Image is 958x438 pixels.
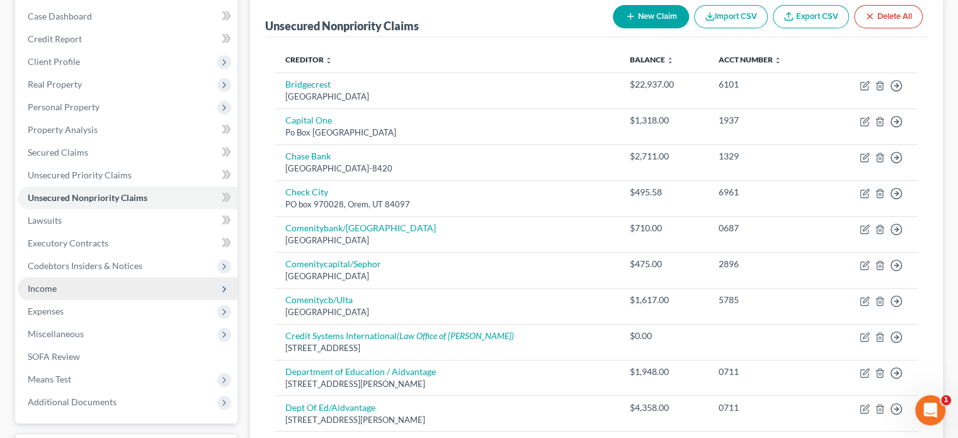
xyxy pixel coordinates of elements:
[773,5,849,28] a: Export CSV
[28,170,132,180] span: Unsecured Priority Claims
[28,306,64,316] span: Expenses
[694,5,768,28] button: Import CSV
[18,5,237,28] a: Case Dashboard
[719,294,814,306] div: 5785
[28,147,88,158] span: Secured Claims
[666,57,674,64] i: unfold_more
[285,187,328,197] a: Check City
[285,378,610,390] div: [STREET_ADDRESS][PERSON_NAME]
[18,232,237,255] a: Executory Contracts
[28,283,57,294] span: Income
[630,366,699,378] div: $1,948.00
[18,164,237,187] a: Unsecured Priority Claims
[28,374,71,384] span: Means Test
[285,294,353,305] a: Comenitycb/Ulta
[630,258,699,270] div: $475.00
[613,5,689,28] button: New Claim
[630,186,699,199] div: $495.58
[630,330,699,342] div: $0.00
[28,238,108,248] span: Executory Contracts
[325,57,333,64] i: unfold_more
[18,118,237,141] a: Property Analysis
[719,186,814,199] div: 6961
[285,55,333,64] a: Creditor unfold_more
[630,78,699,91] div: $22,937.00
[285,306,610,318] div: [GEOGRAPHIC_DATA]
[18,141,237,164] a: Secured Claims
[719,258,814,270] div: 2896
[630,294,699,306] div: $1,617.00
[630,150,699,163] div: $2,711.00
[265,18,419,33] div: Unsecured Nonpriority Claims
[941,395,951,405] span: 1
[18,209,237,232] a: Lawsuits
[28,56,80,67] span: Client Profile
[285,342,610,354] div: [STREET_ADDRESS]
[18,345,237,368] a: SOFA Review
[28,260,142,271] span: Codebtors Insiders & Notices
[28,11,92,21] span: Case Dashboard
[719,78,814,91] div: 6101
[719,366,814,378] div: 0711
[630,222,699,234] div: $710.00
[285,366,436,377] a: Department of Education / Aidvantage
[28,396,117,407] span: Additional Documents
[285,79,331,89] a: Bridgecrest
[18,187,237,209] a: Unsecured Nonpriority Claims
[28,328,84,339] span: Miscellaneous
[28,79,82,89] span: Real Property
[285,270,610,282] div: [GEOGRAPHIC_DATA]
[719,55,782,64] a: Acct Number unfold_more
[18,28,237,50] a: Credit Report
[285,115,332,125] a: Capital One
[285,163,610,175] div: [GEOGRAPHIC_DATA]-8420
[28,33,82,44] span: Credit Report
[28,351,80,362] span: SOFA Review
[719,222,814,234] div: 0687
[28,192,147,203] span: Unsecured Nonpriority Claims
[630,401,699,414] div: $4,358.00
[719,114,814,127] div: 1937
[285,330,514,341] a: Credit Systems International(Law Office of [PERSON_NAME])
[285,151,331,161] a: Chase Bank
[28,215,62,226] span: Lawsuits
[285,91,610,103] div: [GEOGRAPHIC_DATA]
[397,330,514,341] i: (Law Office of [PERSON_NAME])
[719,401,814,414] div: 0711
[285,127,610,139] div: Po Box [GEOGRAPHIC_DATA]
[28,101,100,112] span: Personal Property
[285,222,436,233] a: Comenitybank/[GEOGRAPHIC_DATA]
[285,199,610,210] div: PO box 970028, Orem, UT 84097
[285,234,610,246] div: [GEOGRAPHIC_DATA]
[630,114,699,127] div: $1,318.00
[285,402,375,413] a: Dept Of Ed/Aidvantage
[28,124,98,135] span: Property Analysis
[915,395,945,425] iframe: Intercom live chat
[774,57,782,64] i: unfold_more
[285,414,610,426] div: [STREET_ADDRESS][PERSON_NAME]
[630,55,674,64] a: Balance unfold_more
[285,258,381,269] a: Comenitycapital/Sephor
[854,5,923,28] button: Delete All
[719,150,814,163] div: 1329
